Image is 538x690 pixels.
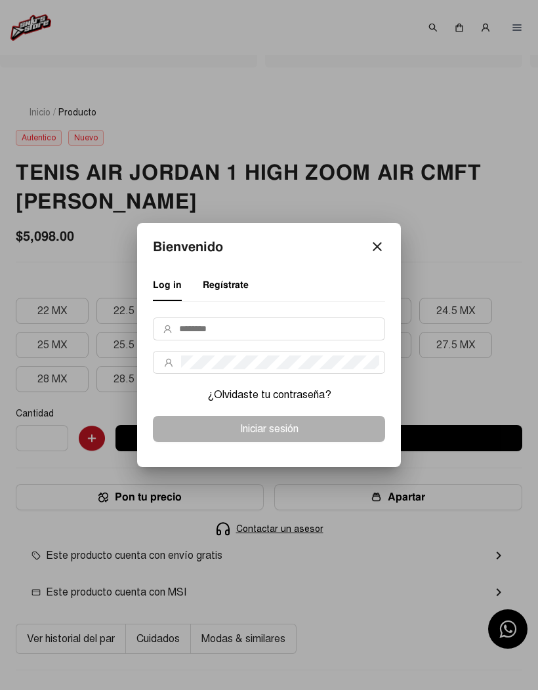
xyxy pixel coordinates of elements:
span: Log in [153,279,182,291]
span: Regístrate [203,279,249,291]
button: Iniciar sesión [153,416,386,442]
mat-icon: close [369,239,385,254]
p: Bienvenido [153,240,223,253]
p: ¿Olvidaste tu contraseña? [207,390,331,400]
